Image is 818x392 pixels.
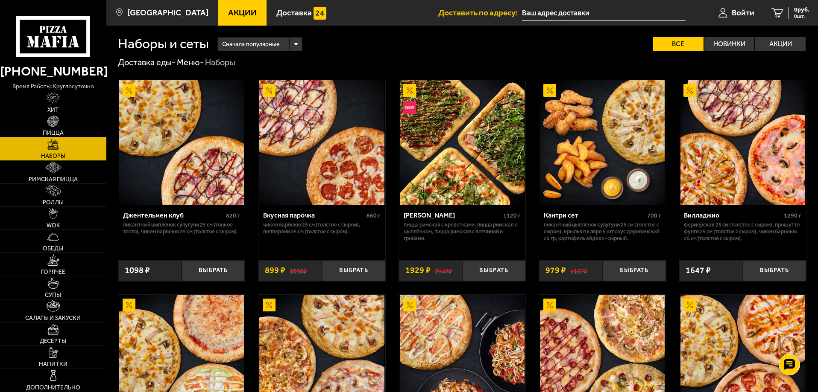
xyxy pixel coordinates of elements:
[118,57,176,67] a: Доставка еды-
[403,101,416,114] img: Новинка
[503,212,521,219] span: 1120 г
[794,14,809,19] span: 0 шт.
[258,80,385,205] a: АкционныйВкусная парочка
[679,80,806,205] a: АкционныйВилладжио
[119,80,244,205] img: Джентельмен клуб
[263,299,276,311] img: Акционный
[118,37,209,51] h1: Наборы и сеты
[539,80,666,205] a: АкционныйКантри сет
[704,37,755,51] label: Новинки
[602,260,666,281] button: Выбрать
[263,84,276,97] img: Акционный
[43,200,64,206] span: Роллы
[314,7,326,20] img: 15daf4d41897b9f0e9f617042186c801.svg
[403,299,416,311] img: Акционный
[794,7,809,13] span: 0 руб.
[40,338,66,344] span: Десерты
[263,221,381,235] p: Чикен Барбекю 25 см (толстое с сыром), Пепперони 25 см (толстое с сыром).
[686,266,711,275] span: 1647 ₽
[405,266,431,275] span: 1929 ₽
[544,211,645,219] div: Кантри сет
[118,80,245,205] a: АкционныйДжентельмен клуб
[522,5,686,21] input: Ваш адрес доставки
[276,9,312,17] span: Доставка
[47,107,59,113] span: Хит
[540,80,665,205] img: Кантри сет
[123,84,135,97] img: Акционный
[290,266,307,275] s: 1098 ₽
[366,212,381,219] span: 860 г
[45,292,61,298] span: Супы
[226,212,240,219] span: 820 г
[43,246,63,252] span: Обеды
[684,211,782,219] div: Вилладжио
[543,299,556,311] img: Акционный
[205,57,235,68] div: Наборы
[39,361,67,367] span: Напитки
[123,221,240,235] p: Пикантный цыплёнок сулугуни 25 см (тонкое тесто), Чикен Барбекю 25 см (толстое с сыром).
[684,221,801,242] p: Фермерская 25 см (толстое с сыром), Прошутто Фунги 25 см (толстое с сыром), Чикен Барбекю 25 см (...
[41,153,65,159] span: Наборы
[123,211,224,219] div: Джентельмен клуб
[125,266,150,275] span: 1098 ₽
[683,84,696,97] img: Акционный
[263,211,364,219] div: Вкусная парочка
[29,177,78,183] span: Римская пицца
[570,266,587,275] s: 1167 ₽
[755,37,806,51] label: Акции
[177,57,204,67] a: Меню-
[182,260,245,281] button: Выбрать
[47,223,60,229] span: WOK
[259,80,384,205] img: Вкусная парочка
[404,221,521,242] p: Пицца Римская с креветками, Пицца Римская с цыплёнком, Пицца Римская с ветчиной и грибами.
[544,221,661,242] p: Пикантный цыплёнок сулугуни 25 см (толстое с сыром), крылья в кляре 5 шт соус деревенский 25 гр, ...
[683,299,696,311] img: Акционный
[43,130,64,136] span: Пицца
[435,266,452,275] s: 2147 ₽
[265,266,285,275] span: 899 ₽
[228,9,257,17] span: Акции
[123,299,135,311] img: Акционный
[543,84,556,97] img: Акционный
[462,260,525,281] button: Выбрать
[127,9,208,17] span: [GEOGRAPHIC_DATA]
[732,9,754,17] span: Войти
[404,211,501,219] div: [PERSON_NAME]
[41,269,65,275] span: Горячее
[26,385,80,391] span: Дополнительно
[403,84,416,97] img: Акционный
[222,36,279,52] span: Сначала популярные
[680,80,805,205] img: Вилладжио
[322,260,385,281] button: Выбрать
[545,266,566,275] span: 979 ₽
[25,315,81,321] span: Салаты и закуски
[647,212,661,219] span: 700 г
[438,9,522,17] span: Доставить по адресу:
[653,37,704,51] label: Все
[743,260,806,281] button: Выбрать
[784,212,801,219] span: 1290 г
[400,80,525,205] img: Мама Миа
[399,80,526,205] a: АкционныйНовинкаМама Миа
